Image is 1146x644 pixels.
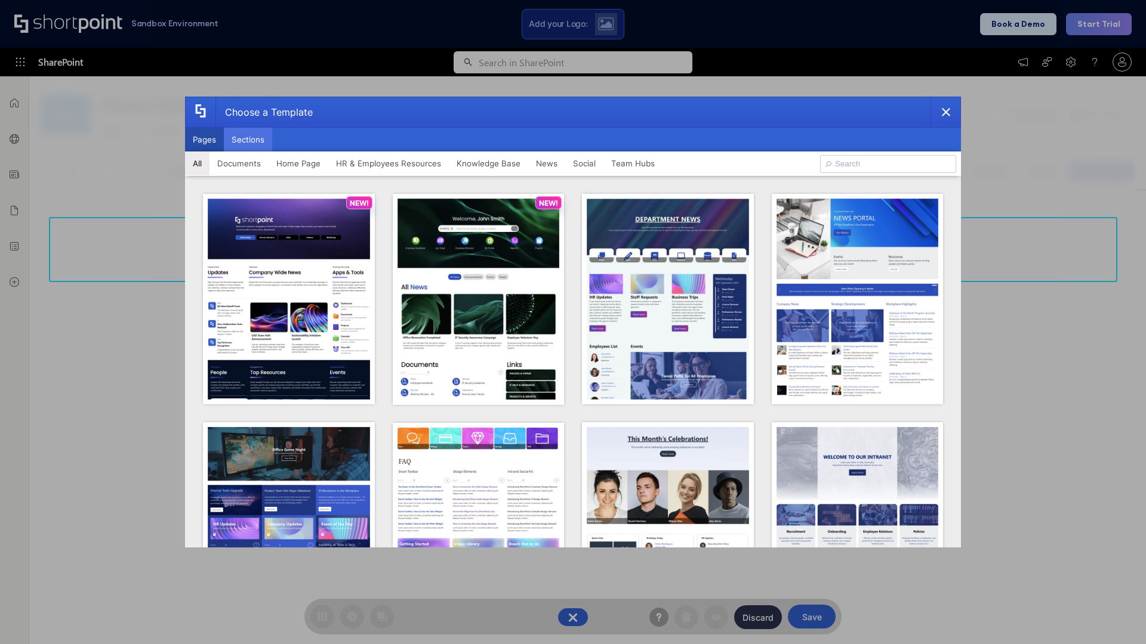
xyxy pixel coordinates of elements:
button: Sections [224,128,272,151]
input: Search [820,155,956,173]
div: template selector [185,97,961,547]
button: Social [565,151,603,175]
iframe: Chat Widget [1086,587,1146,644]
p: NEW! [539,199,558,208]
button: Team Hubs [603,151,663,175]
button: Knowledge Base [449,151,528,175]
button: Home Page [269,151,328,175]
button: Pages [185,128,224,151]
button: All [185,151,210,175]
button: HR & Employees Resources [328,151,449,175]
p: NEW! [350,199,369,208]
button: News [528,151,565,175]
div: Choose a Template [215,97,313,127]
button: Documents [210,151,269,175]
